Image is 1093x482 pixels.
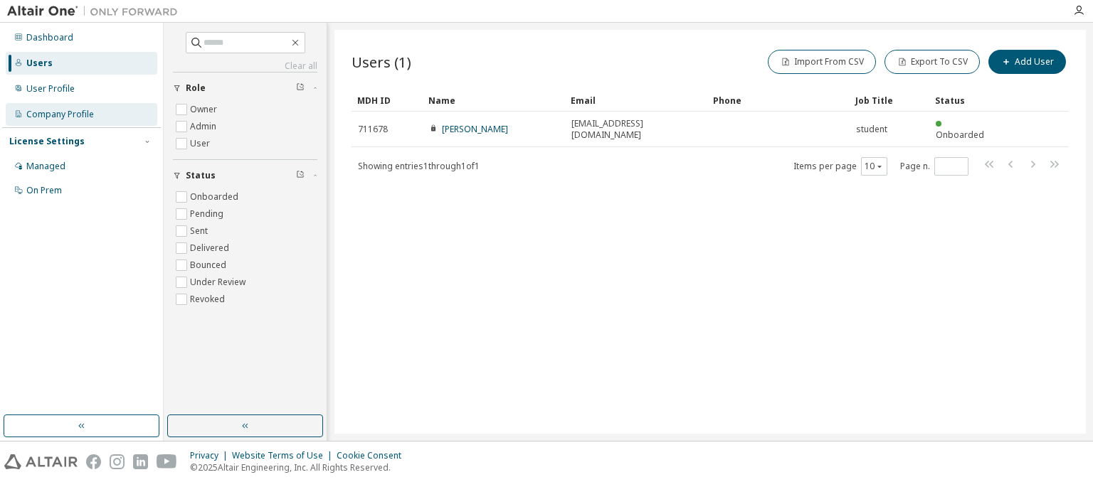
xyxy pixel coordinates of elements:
[357,89,417,112] div: MDH ID
[190,101,220,118] label: Owner
[190,135,213,152] label: User
[900,157,968,176] span: Page n.
[232,450,337,461] div: Website Terms of Use
[428,89,559,112] div: Name
[337,450,410,461] div: Cookie Consent
[855,89,924,112] div: Job Title
[988,50,1066,74] button: Add User
[571,118,701,141] span: [EMAIL_ADDRESS][DOMAIN_NAME]
[190,461,410,473] p: © 2025 Altair Engineering, Inc. All Rights Reserved.
[26,58,53,69] div: Users
[173,60,317,72] a: Clear all
[768,50,876,74] button: Import From CSV
[86,454,101,469] img: facebook.svg
[190,291,228,308] label: Revoked
[296,170,305,181] span: Clear filter
[865,161,884,172] button: 10
[26,83,75,95] div: User Profile
[190,223,211,240] label: Sent
[186,82,206,94] span: Role
[571,89,702,112] div: Email
[9,136,85,147] div: License Settings
[358,124,388,135] span: 711678
[190,257,229,274] label: Bounced
[157,454,177,469] img: youtube.svg
[190,240,232,257] label: Delivered
[190,274,248,291] label: Under Review
[26,161,65,172] div: Managed
[358,160,480,172] span: Showing entries 1 through 1 of 1
[26,32,73,43] div: Dashboard
[885,50,980,74] button: Export To CSV
[793,157,887,176] span: Items per page
[186,170,216,181] span: Status
[173,73,317,104] button: Role
[7,4,185,18] img: Altair One
[110,454,125,469] img: instagram.svg
[936,129,984,141] span: Onboarded
[173,160,317,191] button: Status
[133,454,148,469] img: linkedin.svg
[26,185,62,196] div: On Prem
[190,450,232,461] div: Privacy
[935,89,995,112] div: Status
[352,52,411,72] span: Users (1)
[190,205,226,223] label: Pending
[26,109,94,120] div: Company Profile
[190,188,241,205] label: Onboarded
[4,454,78,469] img: altair_logo.svg
[713,89,844,112] div: Phone
[296,82,305,94] span: Clear filter
[856,124,887,135] span: student
[442,123,508,135] a: [PERSON_NAME]
[190,118,219,135] label: Admin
